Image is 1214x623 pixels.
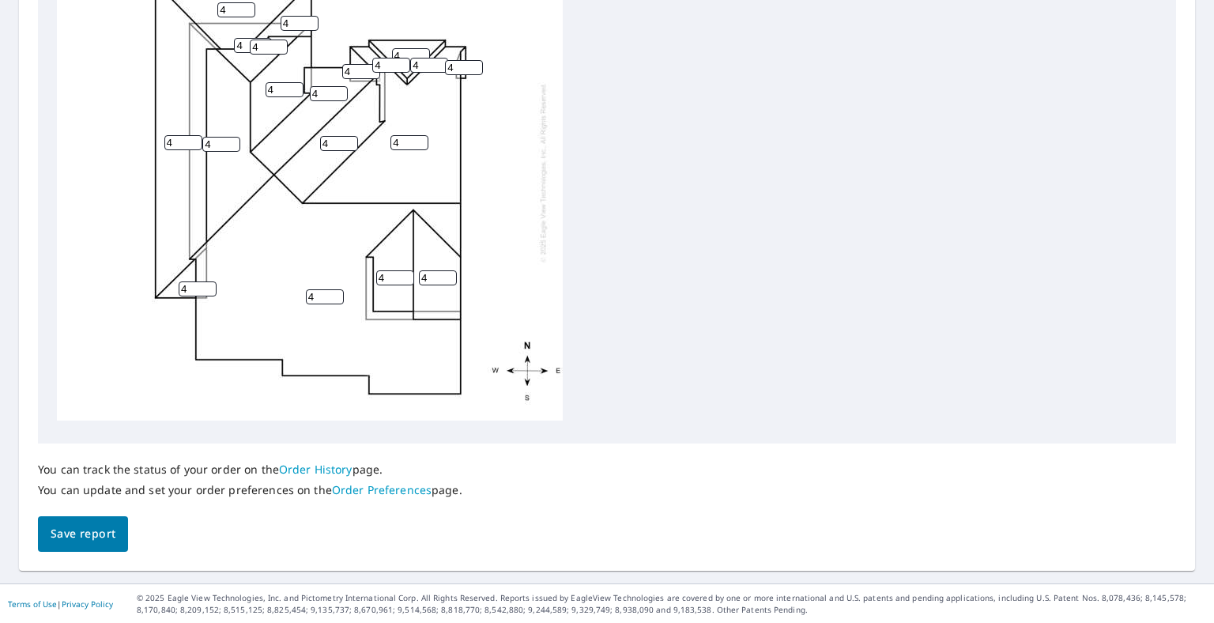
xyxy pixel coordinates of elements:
[62,598,113,610] a: Privacy Policy
[8,598,57,610] a: Terms of Use
[137,592,1206,616] p: © 2025 Eagle View Technologies, Inc. and Pictometry International Corp. All Rights Reserved. Repo...
[8,599,113,609] p: |
[279,462,353,477] a: Order History
[332,482,432,497] a: Order Preferences
[38,516,128,552] button: Save report
[38,463,462,477] p: You can track the status of your order on the page.
[51,524,115,544] span: Save report
[38,483,462,497] p: You can update and set your order preferences on the page.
